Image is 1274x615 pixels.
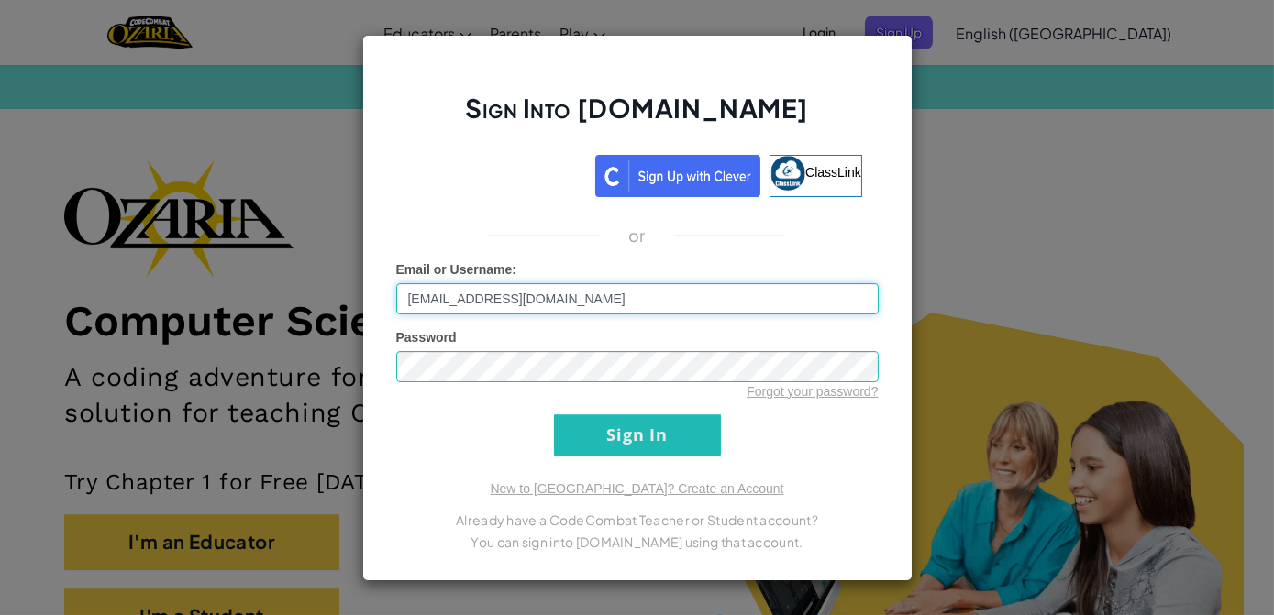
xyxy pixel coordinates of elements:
[805,164,861,179] span: ClassLink
[396,91,879,144] h2: Sign Into [DOMAIN_NAME]
[403,153,595,193] iframe: Botón de Acceder con Google
[396,531,879,553] p: You can sign into [DOMAIN_NAME] using that account.
[396,509,879,531] p: Already have a CodeCombat Teacher or Student account?
[628,225,646,247] p: or
[747,384,878,399] a: Forgot your password?
[490,481,783,496] a: New to [GEOGRAPHIC_DATA]? Create an Account
[396,262,513,277] span: Email or Username
[770,156,805,191] img: classlink-logo-small.png
[396,330,457,345] span: Password
[554,414,721,456] input: Sign In
[396,260,517,279] label: :
[595,155,760,197] img: clever_sso_button@2x.png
